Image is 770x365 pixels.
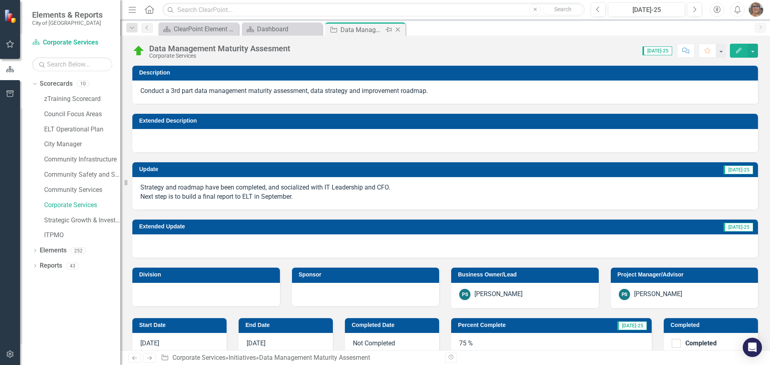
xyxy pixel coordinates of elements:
[340,25,383,35] div: Data Management Maturity Assesment
[554,6,571,12] span: Search
[44,140,120,149] a: City Manager
[40,79,73,89] a: Scorecards
[44,95,120,104] a: zTraining Scorecard
[161,353,439,363] div: » »
[723,223,753,232] span: [DATE]-25
[44,110,120,119] a: Council Focus Areas
[162,3,585,17] input: Search ClearPoint...
[172,354,225,361] a: Corporate Services
[229,354,256,361] a: Initiatives
[257,24,320,34] div: Dashboard
[458,322,574,328] h3: Percent Complete
[174,24,237,34] div: ClearPoint Element Definitions
[44,231,120,240] a: ITPMO
[44,155,120,164] a: Community Infrastructure
[139,272,276,278] h3: Division
[140,87,428,95] span: Conduct a 3rd part data management maturity assessment, data strategy and improvement roadmap.
[458,272,595,278] h3: Business Owner/Lead
[44,125,120,134] a: ELT Operational Plan
[245,322,329,328] h3: End Date
[459,289,470,300] div: PS
[140,339,159,347] span: [DATE]
[642,46,672,55] span: [DATE]-25
[618,272,754,278] h3: Project Manager/Advisor
[149,53,290,59] div: Corporate Services
[247,339,265,347] span: [DATE]
[66,262,79,269] div: 43
[743,338,762,357] div: Open Intercom Messenger
[4,9,18,23] img: ClearPoint Strategy
[474,290,523,299] div: [PERSON_NAME]
[619,289,630,300] div: PS
[139,322,223,328] h3: Start Date
[44,201,120,210] a: Corporate Services
[749,2,763,17] img: Rosaline Wood
[40,246,67,255] a: Elements
[132,44,145,57] img: On Target
[139,118,754,124] h3: Extended Description
[259,354,370,361] div: Data Management Maturity Assesment
[139,70,754,76] h3: Description
[543,4,583,15] button: Search
[32,38,112,47] a: Corporate Services
[671,322,754,328] h3: Completed
[44,186,120,195] a: Community Services
[139,224,509,230] h3: Extended Update
[244,24,320,34] a: Dashboard
[32,10,103,20] span: Elements & Reports
[299,272,436,278] h3: Sponsor
[723,165,753,174] span: [DATE]-25
[352,322,435,328] h3: Completed Date
[32,57,112,71] input: Search Below...
[40,261,62,270] a: Reports
[149,44,290,53] div: Data Management Maturity Assesment
[71,247,86,254] div: 252
[139,166,375,172] h3: Update
[634,290,682,299] div: [PERSON_NAME]
[617,321,647,330] span: [DATE]-25
[44,170,120,179] a: Community Safety and Social Services
[44,216,120,225] a: Strategic Growth & Investment
[77,81,89,87] div: 10
[160,24,237,34] a: ClearPoint Element Definitions
[32,20,103,26] small: City of [GEOGRAPHIC_DATA]
[608,2,685,17] button: [DATE]-25
[345,333,439,356] div: Not Completed
[451,333,652,356] div: 75 %
[140,183,750,202] p: Strategy and roadmap have been completed, and socialized with IT Leadership and CFO. Next step is...
[611,5,682,15] div: [DATE]-25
